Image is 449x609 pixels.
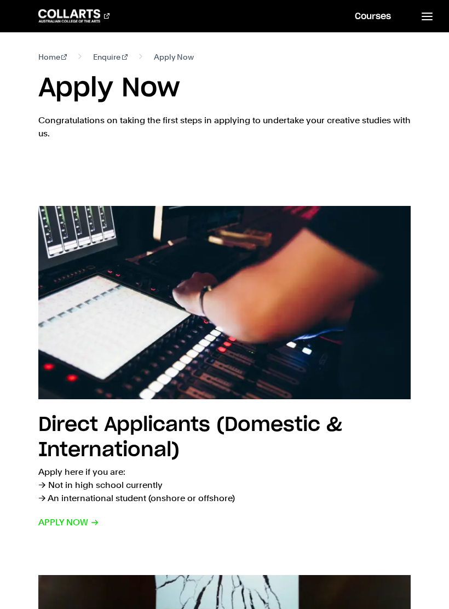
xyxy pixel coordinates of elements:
h2: Direct Applicants (Domestic & International) [38,415,342,461]
p: Apply here if you are: → Not in high school currently → An international student (onshore or offs... [38,466,411,505]
a: Direct Applicants (Domestic & International) Apply here if you are:→ Not in high school currently... [38,206,411,540]
a: Enquire [93,50,128,64]
div: Go to homepage [38,9,110,22]
p: Congratulations on taking the first steps in applying to undertake your creative studies with us. [38,114,411,140]
span: Apply now [38,516,99,529]
span: Apply Now [154,50,194,64]
h1: Apply Now [38,72,411,105]
a: Home [38,50,67,64]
